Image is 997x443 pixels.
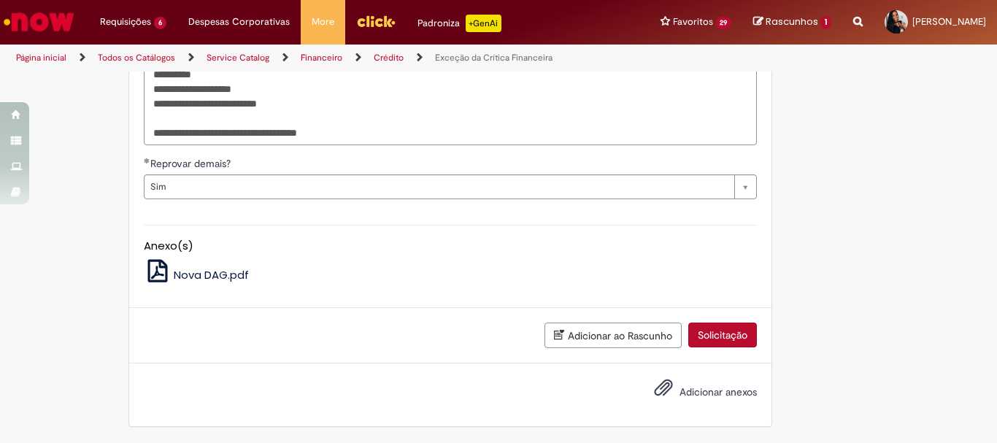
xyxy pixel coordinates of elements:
[766,15,818,28] span: Rascunhos
[912,15,986,28] span: [PERSON_NAME]
[11,45,654,72] ul: Trilhas de página
[100,15,151,29] span: Requisições
[150,175,727,199] span: Sim
[435,52,553,63] a: Exceção da Crítica Financeira
[466,15,501,32] p: +GenAi
[144,267,250,282] a: Nova DAG.pdf
[374,52,404,63] a: Crédito
[150,157,234,170] span: Reprovar demais?
[680,385,757,398] span: Adicionar anexos
[688,323,757,347] button: Solicitação
[144,62,757,145] textarea: Descrição
[820,16,831,29] span: 1
[356,10,396,32] img: click_logo_yellow_360x200.png
[188,15,290,29] span: Despesas Corporativas
[544,323,682,348] button: Adicionar ao Rascunho
[98,52,175,63] a: Todos os Catálogos
[650,374,677,408] button: Adicionar anexos
[1,7,77,36] img: ServiceNow
[174,267,249,282] span: Nova DAG.pdf
[673,15,713,29] span: Favoritos
[417,15,501,32] div: Padroniza
[207,52,269,63] a: Service Catalog
[144,240,757,253] h5: Anexo(s)
[716,17,732,29] span: 29
[16,52,66,63] a: Página inicial
[312,15,334,29] span: More
[301,52,342,63] a: Financeiro
[154,17,166,29] span: 6
[753,15,831,29] a: Rascunhos
[144,158,150,163] span: Obrigatório Preenchido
